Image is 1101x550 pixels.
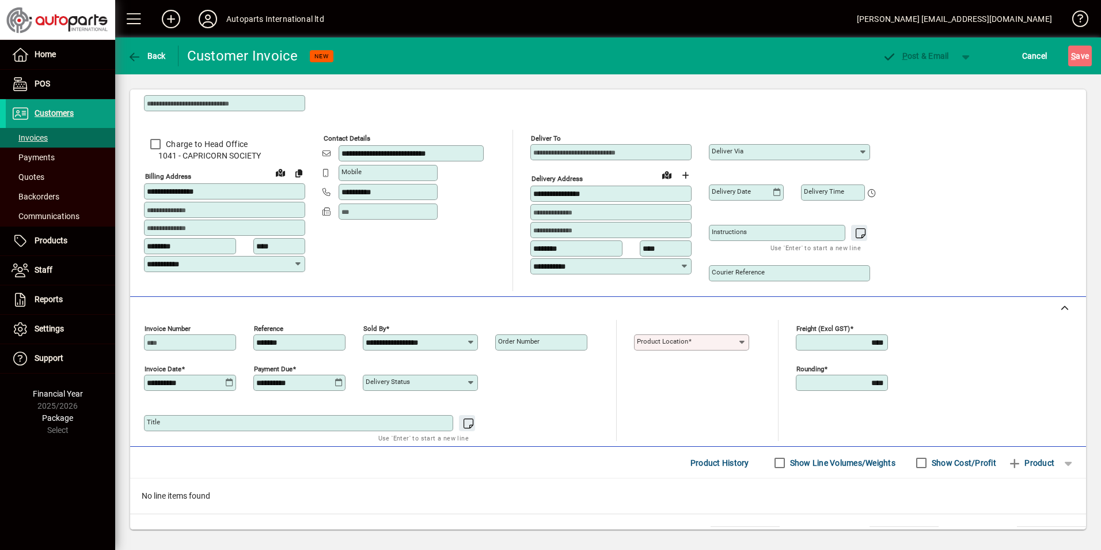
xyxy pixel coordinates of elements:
span: Quotes [12,172,44,182]
label: Charge to Head Office [164,138,248,150]
mat-label: Courier Reference [712,268,765,276]
mat-label: Reference [254,325,283,333]
mat-label: Rounding [796,365,824,373]
button: Add [153,9,189,29]
span: Communications [12,212,79,221]
mat-label: Delivery time [804,187,844,195]
a: Payments [6,148,115,167]
mat-label: Freight (excl GST) [796,325,850,333]
div: No line items found [130,479,1086,514]
span: Back [127,51,166,61]
mat-label: Invoice date [145,365,181,373]
div: Autoparts International ltd [226,10,324,28]
span: Products [35,236,67,245]
td: Total Volume [641,527,711,541]
td: GST exclusive [948,527,1017,541]
span: Cancel [1022,47,1047,65]
a: View on map [658,165,676,184]
button: Profile [189,9,226,29]
mat-label: Deliver via [712,147,743,155]
button: Back [124,46,169,66]
a: Quotes [6,167,115,187]
span: Invoices [12,133,48,142]
td: 0.00 [870,527,939,541]
a: Backorders [6,187,115,206]
a: View on map [271,163,290,182]
td: 0.00 [1017,527,1086,541]
a: Staff [6,256,115,285]
a: POS [6,70,115,99]
button: Save [1068,46,1092,66]
mat-label: Instructions [712,228,747,236]
span: Product [1008,454,1054,472]
span: Customers [35,108,74,118]
a: Reports [6,285,115,314]
span: NEW [314,52,329,60]
a: Products [6,227,115,255]
app-page-header-button: Back [115,46,179,66]
span: ost & Email [882,51,949,61]
label: Show Line Volumes/Weights [788,457,895,469]
mat-label: Invoice number [145,325,191,333]
a: Knowledge Base [1064,2,1087,40]
a: Support [6,344,115,373]
a: Communications [6,206,115,226]
span: Financial Year [33,389,83,398]
button: Product History [686,453,754,473]
span: P [902,51,908,61]
a: Invoices [6,128,115,148]
span: Backorders [12,192,59,201]
span: S [1071,51,1076,61]
mat-label: Title [147,418,160,426]
button: Cancel [1019,46,1050,66]
mat-label: Mobile [341,168,362,176]
span: POS [35,79,50,88]
span: Home [35,50,56,59]
span: Staff [35,265,52,274]
mat-hint: Use 'Enter' to start a new line [770,241,861,254]
mat-label: Product location [637,337,688,345]
label: Show Cost/Profit [929,457,996,469]
span: Settings [35,324,64,333]
mat-label: Sold by [363,325,386,333]
a: Home [6,40,115,69]
span: ave [1071,47,1089,65]
td: 0.0000 M³ [711,527,780,541]
button: Choose address [676,166,694,184]
mat-hint: Use 'Enter' to start a new line [378,431,469,444]
a: Settings [6,315,115,344]
td: Freight (excl GST) [789,527,870,541]
div: [PERSON_NAME] [EMAIL_ADDRESS][DOMAIN_NAME] [857,10,1052,28]
div: Customer Invoice [187,47,298,65]
mat-label: Order number [498,337,540,345]
button: Copy to Delivery address [290,164,308,182]
mat-label: Payment due [254,365,293,373]
button: Product [1002,453,1060,473]
mat-label: Delivery date [712,187,751,195]
mat-label: Deliver To [531,134,561,142]
span: Product History [690,454,749,472]
span: 1041 - CAPRICORN SOCIETY [144,150,305,162]
button: Post & Email [876,46,955,66]
span: Payments [12,153,55,162]
span: Support [35,353,63,363]
span: Reports [35,295,63,304]
mat-label: Delivery status [366,378,410,386]
span: Package [42,413,73,423]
